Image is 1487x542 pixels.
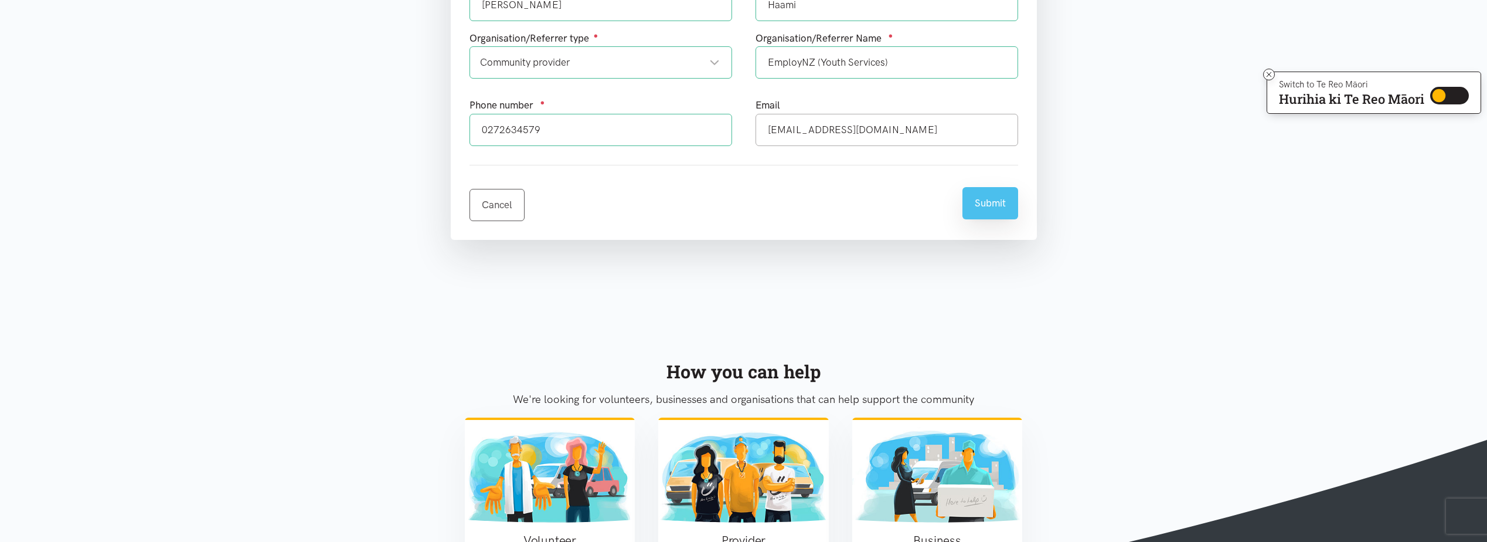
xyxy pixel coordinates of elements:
sup: ● [594,31,598,40]
p: We're looking for volunteers, businesses and organisations that can help support the community [465,391,1023,408]
label: Email [756,97,780,113]
sup: ● [889,31,893,40]
label: Phone number [469,97,533,113]
div: How you can help [465,357,1023,386]
sup: ● [540,98,545,107]
label: Organisation/Referrer Name [756,31,882,46]
div: Community provider [480,55,720,70]
div: Organisation/Referrer type [469,31,732,46]
button: Submit [962,187,1018,219]
p: Switch to Te Reo Māori [1279,81,1424,88]
a: Cancel [469,189,525,221]
p: Hurihia ki Te Reo Māori [1279,94,1424,104]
